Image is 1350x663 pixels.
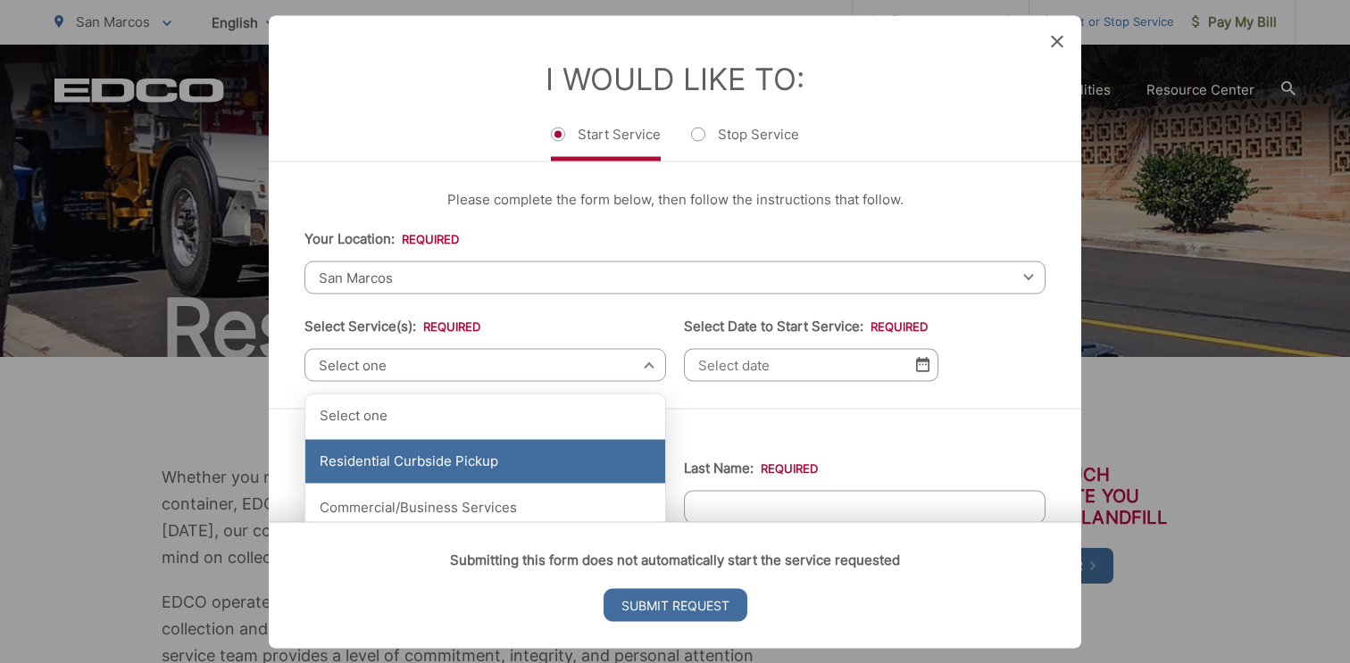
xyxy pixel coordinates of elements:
div: Residential Curbside Pickup [305,439,665,484]
label: Last Name: [684,460,818,476]
div: Select one [305,394,665,438]
label: Select Date to Start Service: [684,318,928,334]
label: Stop Service [691,125,799,161]
label: Start Service [551,125,661,161]
label: I Would Like To: [546,60,804,96]
label: Select Service(s): [304,318,480,334]
input: Submit Request [604,588,747,621]
span: Select one [304,348,666,381]
input: Select date [684,348,938,381]
strong: Submitting this form does not automatically start the service requested [450,551,900,568]
div: Commercial/Business Services [305,485,665,529]
label: Your Location: [304,230,459,246]
p: Please complete the form below, then follow the instructions that follow. [304,188,1046,210]
span: San Marcos [304,261,1046,294]
img: Select date [916,357,929,372]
